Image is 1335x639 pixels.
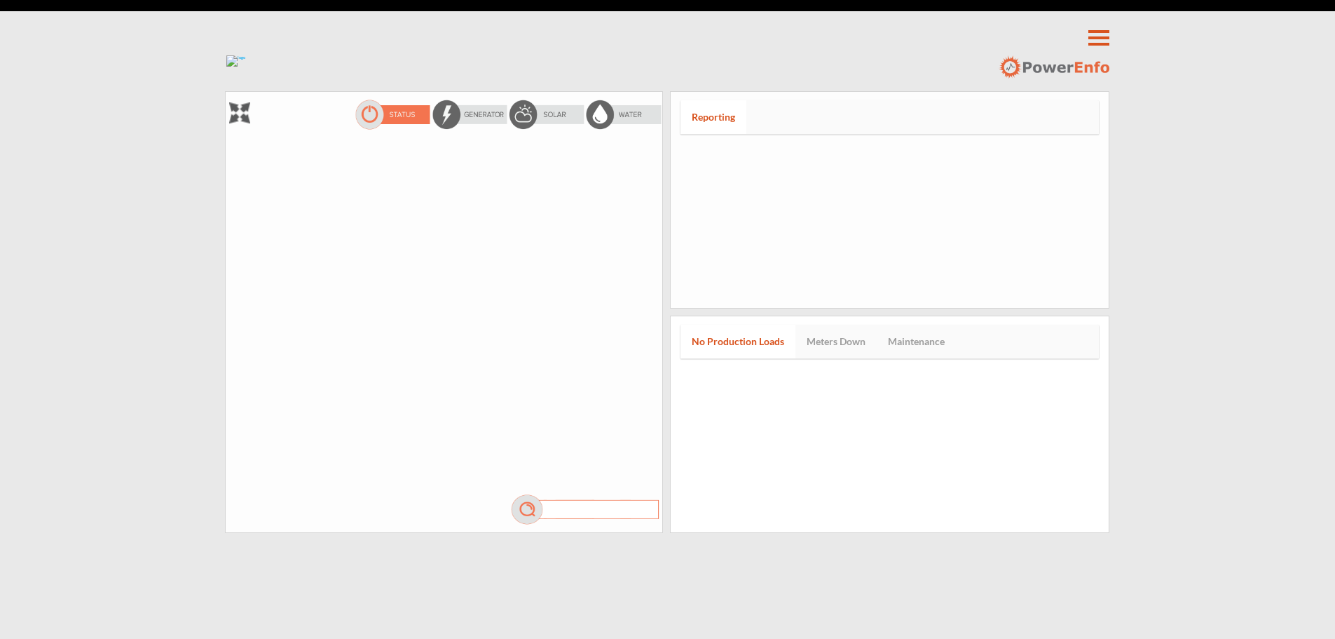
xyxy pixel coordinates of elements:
img: zoom.png [229,102,250,123]
a: No Production Loads [680,325,795,358]
img: logo [999,55,1109,79]
a: Meters Down [795,325,877,358]
img: statusOn.png [354,99,431,130]
a: Reporting [680,100,746,134]
img: solarOff.png [508,99,585,130]
img: mag.png [509,494,662,525]
img: waterOff.png [585,99,662,130]
img: logo [226,55,245,67]
a: Maintenance [877,325,956,358]
img: energyOff.png [431,99,508,130]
